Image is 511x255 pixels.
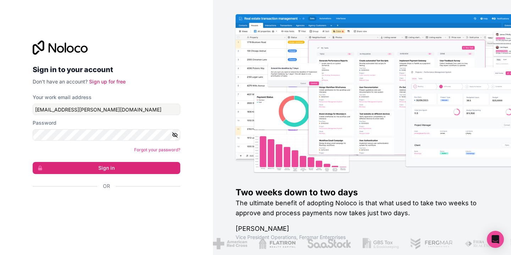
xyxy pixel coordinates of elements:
[236,198,488,218] h2: The ultimate benefit of adopting Noloco is that what used to take two weeks to approve and proces...
[33,129,180,141] input: Password
[33,78,88,85] span: Don't have an account?
[487,231,504,248] div: Open Intercom Messenger
[33,119,56,126] label: Password
[363,238,399,249] img: /assets/gbstax-C-GtDUiK.png
[29,197,178,213] iframe: Sisselogimine Google'i nupu abil
[134,147,180,152] a: Forgot your password?
[410,238,454,249] img: /assets/fergmar-CudnrXN5.png
[89,78,126,85] a: Sign up for free
[103,183,110,190] span: Or
[236,187,488,198] h1: Two weeks down to two days
[33,104,180,115] input: Email address
[33,94,92,101] label: Your work email address
[236,224,488,234] h1: [PERSON_NAME]
[465,238,498,249] img: /assets/fiera-fwj2N5v4.png
[33,162,180,174] button: Sign in
[33,63,180,76] h2: Sign in to your account
[213,238,247,249] img: /assets/american-red-cross-BAupjrZR.png
[307,238,352,249] img: /assets/saastock-C6Zbiodz.png
[259,238,296,249] img: /assets/flatiron-C8eUkumj.png
[236,234,488,241] h1: Vice President Operations , Fergmar Enterprises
